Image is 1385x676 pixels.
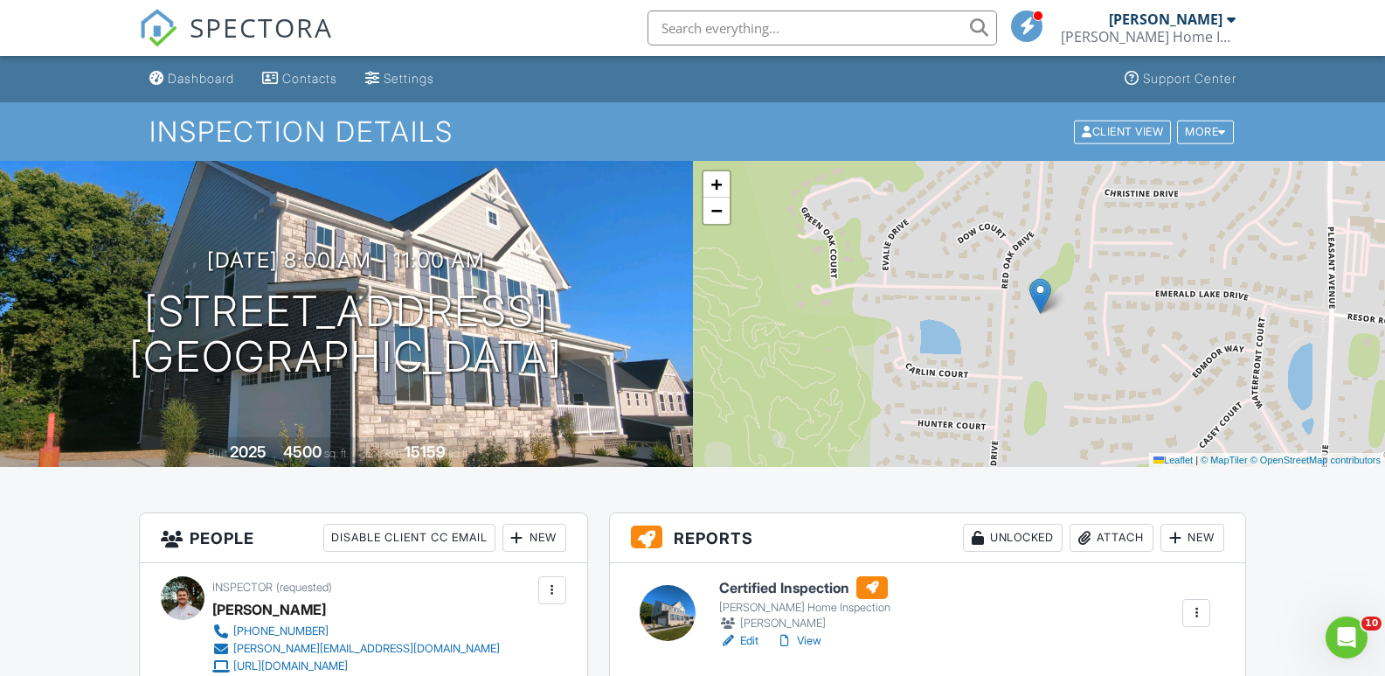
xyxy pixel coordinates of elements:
div: [PERSON_NAME] [719,615,890,632]
h3: Reports [610,513,1246,563]
a: [PERSON_NAME][EMAIL_ADDRESS][DOMAIN_NAME] [212,640,500,658]
div: Dashboard [168,71,234,86]
h6: Certified Inspection [719,576,890,599]
a: [URL][DOMAIN_NAME] [212,658,500,675]
a: © MapTiler [1201,455,1248,465]
a: Certified Inspection [PERSON_NAME] Home Inspection [PERSON_NAME] [719,576,890,632]
span: | [1195,455,1198,465]
div: [PERSON_NAME] [1109,10,1222,28]
a: Zoom out [703,198,730,224]
div: [PERSON_NAME] Home Inspection [719,601,890,615]
h3: People [140,513,587,563]
div: New [1160,524,1224,552]
span: + [710,173,722,195]
span: sq. ft. [324,447,349,460]
div: [PERSON_NAME] [212,596,326,623]
div: Client View [1074,120,1171,143]
div: 2025 [230,443,267,461]
div: Gerard Home Inspection [1061,28,1236,45]
span: SPECTORA [190,9,333,45]
a: © OpenStreetMap contributors [1250,455,1381,465]
h1: Inspection Details [149,116,1235,147]
a: Contacts [255,63,344,95]
div: Unlocked [963,524,1063,552]
div: [URL][DOMAIN_NAME] [233,659,348,673]
a: Client View [1072,124,1175,137]
h3: [DATE] 8:00 am - 11:00 am [207,248,485,272]
div: [PERSON_NAME][EMAIL_ADDRESS][DOMAIN_NAME] [233,642,500,656]
span: sq.ft. [448,447,470,460]
input: Search everything... [647,10,997,45]
span: Inspector [212,581,273,594]
div: 15159 [405,443,446,461]
a: Leaflet [1153,455,1193,465]
div: 4500 [283,443,322,461]
a: SPECTORA [139,24,333,60]
a: Zoom in [703,171,730,198]
span: 10 [1361,617,1382,631]
a: Dashboard [142,63,241,95]
img: The Best Home Inspection Software - Spectora [139,9,177,47]
a: View [776,632,821,650]
div: Disable Client CC Email [323,524,495,552]
a: Settings [358,63,441,95]
img: Marker [1029,278,1051,314]
div: Settings [384,71,434,86]
h1: [STREET_ADDRESS] [GEOGRAPHIC_DATA] [129,289,563,381]
span: (requested) [276,581,332,594]
div: New [502,524,566,552]
a: Edit [719,632,758,650]
div: Attach [1070,524,1153,552]
a: Support Center [1118,63,1243,95]
div: [PHONE_NUMBER] [233,624,329,638]
iframe: Intercom live chat [1326,617,1368,659]
div: Contacts [282,71,337,86]
span: Lot Size [365,447,402,460]
div: More [1177,120,1234,143]
a: [PHONE_NUMBER] [212,623,500,640]
span: Built [208,447,227,460]
div: Support Center [1143,71,1236,86]
span: − [710,199,722,221]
